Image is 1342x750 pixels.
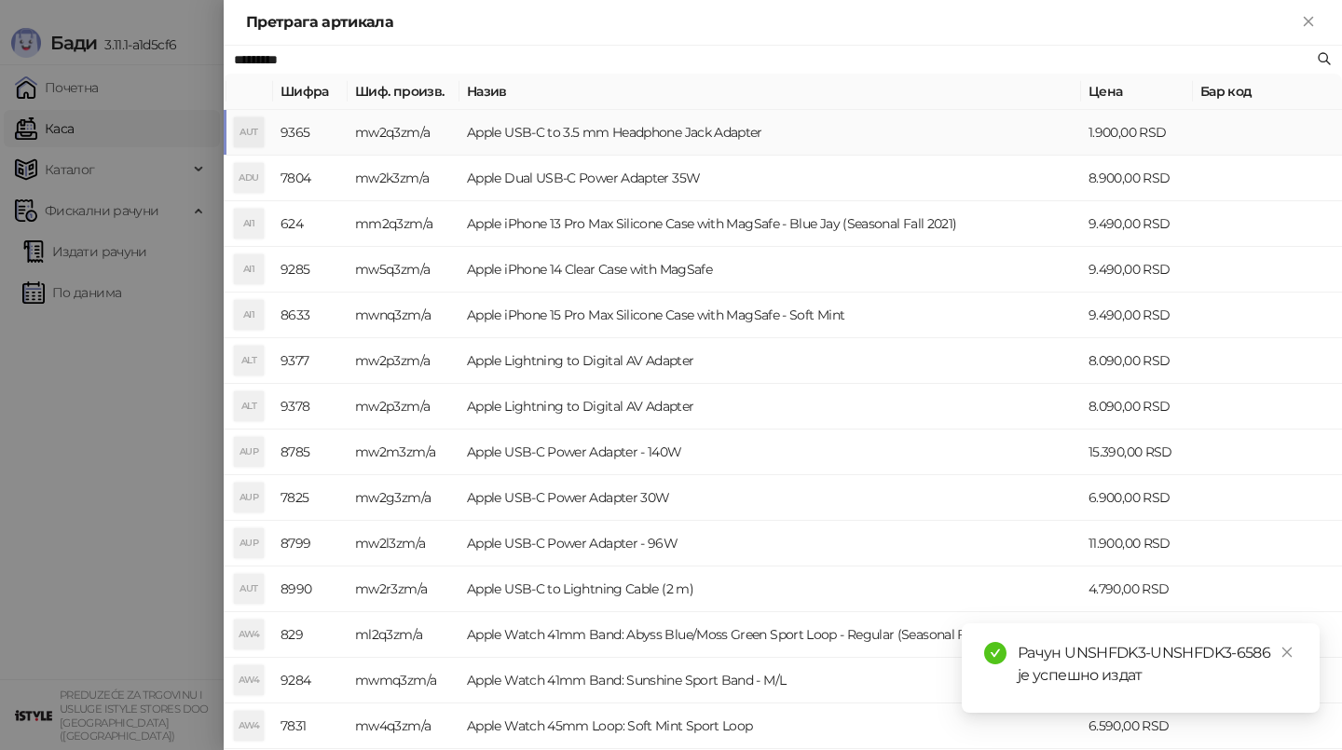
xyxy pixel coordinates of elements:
td: Apple Watch 41mm Band: Abyss Blue/Moss Green Sport Loop - Regular (Seasonal Fall 2021) [459,612,1081,658]
div: ALT [234,391,264,421]
td: Apple Watch 41mm Band: Sunshine Sport Band - M/L [459,658,1081,703]
td: 4.790,00 RSD [1081,566,1193,612]
td: 6.590,00 RSD [1081,612,1193,658]
td: Apple USB-C Power Adapter - 140W [459,430,1081,475]
td: Apple USB-C to 3.5 mm Headphone Jack Adapter [459,110,1081,156]
div: AW4 [234,620,264,649]
a: Close [1277,642,1297,662]
td: mw2l3zm/a [348,521,459,566]
td: 9284 [273,658,348,703]
td: 9.490,00 RSD [1081,293,1193,338]
td: mw2q3zm/a [348,110,459,156]
td: 6.900,00 RSD [1081,475,1193,521]
td: mm2q3zm/a [348,201,459,247]
td: 11.900,00 RSD [1081,521,1193,566]
td: mw2p3zm/a [348,384,459,430]
td: Apple Dual USB-C Power Adapter 35W [459,156,1081,201]
th: Цена [1081,74,1193,110]
td: 7804 [273,156,348,201]
div: AUT [234,574,264,604]
td: Apple USB-C to Lightning Cable (2 m) [459,566,1081,612]
div: AUP [234,437,264,467]
td: mw2k3zm/a [348,156,459,201]
td: Apple iPhone 14 Clear Case with MagSafe [459,247,1081,293]
td: 829 [273,612,348,658]
div: ALT [234,346,264,375]
div: Рачун UNSHFDK3-UNSHFDK3-6586 је успешно издат [1018,642,1297,687]
td: 9378 [273,384,348,430]
td: mw4q3zm/a [348,703,459,749]
td: 1.900,00 RSD [1081,110,1193,156]
span: close [1280,646,1294,659]
th: Шифра [273,74,348,110]
td: 7825 [273,475,348,521]
div: AUP [234,483,264,512]
td: mw2g3zm/a [348,475,459,521]
td: mwmq3zm/a [348,658,459,703]
td: mwnq3zm/a [348,293,459,338]
td: mw5q3zm/a [348,247,459,293]
td: 8633 [273,293,348,338]
td: mw2m3zm/a [348,430,459,475]
td: Apple Lightning to Digital AV Adapter [459,338,1081,384]
div: AUT [234,117,264,147]
td: Apple Watch 45mm Loop: Soft Mint Sport Loop [459,703,1081,749]
td: Apple USB-C Power Adapter 30W [459,475,1081,521]
td: Apple Lightning to Digital AV Adapter [459,384,1081,430]
div: AW4 [234,665,264,695]
div: AUP [234,528,264,558]
td: 15.390,00 RSD [1081,430,1193,475]
div: ADU [234,163,264,193]
td: 8.090,00 RSD [1081,384,1193,430]
td: 9.490,00 RSD [1081,247,1193,293]
td: 9365 [273,110,348,156]
td: mw2r3zm/a [348,566,459,612]
div: AI1 [234,254,264,284]
td: 8990 [273,566,348,612]
td: 9377 [273,338,348,384]
td: Apple iPhone 15 Pro Max Silicone Case with MagSafe - Soft Mint [459,293,1081,338]
td: 9.490,00 RSD [1081,201,1193,247]
th: Шиф. произв. [348,74,459,110]
td: 7831 [273,703,348,749]
div: AW4 [234,711,264,741]
td: mw2p3zm/a [348,338,459,384]
td: 8.090,00 RSD [1081,338,1193,384]
td: Apple iPhone 13 Pro Max Silicone Case with MagSafe - Blue Jay (Seasonal Fall 2021) [459,201,1081,247]
td: 8785 [273,430,348,475]
div: AI1 [234,300,264,330]
td: 8.900,00 RSD [1081,156,1193,201]
th: Назив [459,74,1081,110]
div: AI1 [234,209,264,239]
div: Претрага артикала [246,11,1297,34]
td: ml2q3zm/a [348,612,459,658]
span: check-circle [984,642,1006,664]
th: Бар код [1193,74,1342,110]
td: Apple USB-C Power Adapter - 96W [459,521,1081,566]
td: 624 [273,201,348,247]
td: 8799 [273,521,348,566]
button: Close [1297,11,1320,34]
td: 9285 [273,247,348,293]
